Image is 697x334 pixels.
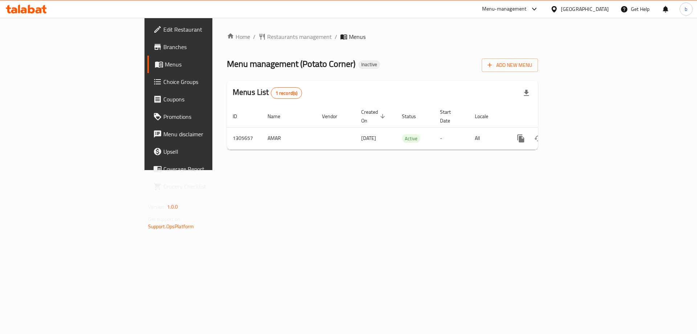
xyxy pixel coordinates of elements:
[148,202,166,212] span: Version:
[233,112,246,121] span: ID
[322,112,347,121] span: Vendor
[163,25,255,34] span: Edit Restaurant
[163,112,255,121] span: Promotions
[530,130,547,147] button: Change Status
[271,90,302,97] span: 1 record(s)
[488,61,532,70] span: Add New Menu
[147,38,261,56] a: Branches
[361,108,387,125] span: Created On
[147,73,261,90] a: Choice Groups
[163,95,255,104] span: Coupons
[148,222,194,231] a: Support.OpsPlatform
[358,61,380,68] span: Inactive
[361,133,376,143] span: [DATE]
[440,108,460,125] span: Start Date
[271,87,302,99] div: Total records count
[434,127,469,149] td: -
[561,5,609,13] div: [GEOGRAPHIC_DATA]
[262,127,316,149] td: AMAR
[163,182,255,191] span: Grocery Checklist
[506,105,588,128] th: Actions
[227,56,355,72] span: Menu management ( Potato Corner )
[163,130,255,138] span: Menu disclaimer
[147,90,261,108] a: Coupons
[165,60,255,69] span: Menus
[163,43,255,51] span: Branches
[147,125,261,143] a: Menu disclaimer
[482,5,527,13] div: Menu-management
[147,160,261,178] a: Coverage Report
[482,59,538,72] button: Add New Menu
[147,178,261,195] a: Grocery Checklist
[267,32,332,41] span: Restaurants management
[349,32,366,41] span: Menus
[518,84,535,102] div: Export file
[512,130,530,147] button: more
[469,127,506,149] td: All
[147,56,261,73] a: Menus
[268,112,290,121] span: Name
[147,108,261,125] a: Promotions
[227,105,588,150] table: enhanced table
[685,5,687,13] span: b
[258,32,332,41] a: Restaurants management
[358,60,380,69] div: Inactive
[163,77,255,86] span: Choice Groups
[148,214,182,224] span: Get support on:
[163,165,255,173] span: Coverage Report
[335,32,337,41] li: /
[402,112,425,121] span: Status
[475,112,498,121] span: Locale
[402,134,420,143] span: Active
[147,21,261,38] a: Edit Restaurant
[163,147,255,156] span: Upsell
[227,32,538,41] nav: breadcrumb
[233,87,302,99] h2: Menus List
[147,143,261,160] a: Upsell
[167,202,178,212] span: 1.0.0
